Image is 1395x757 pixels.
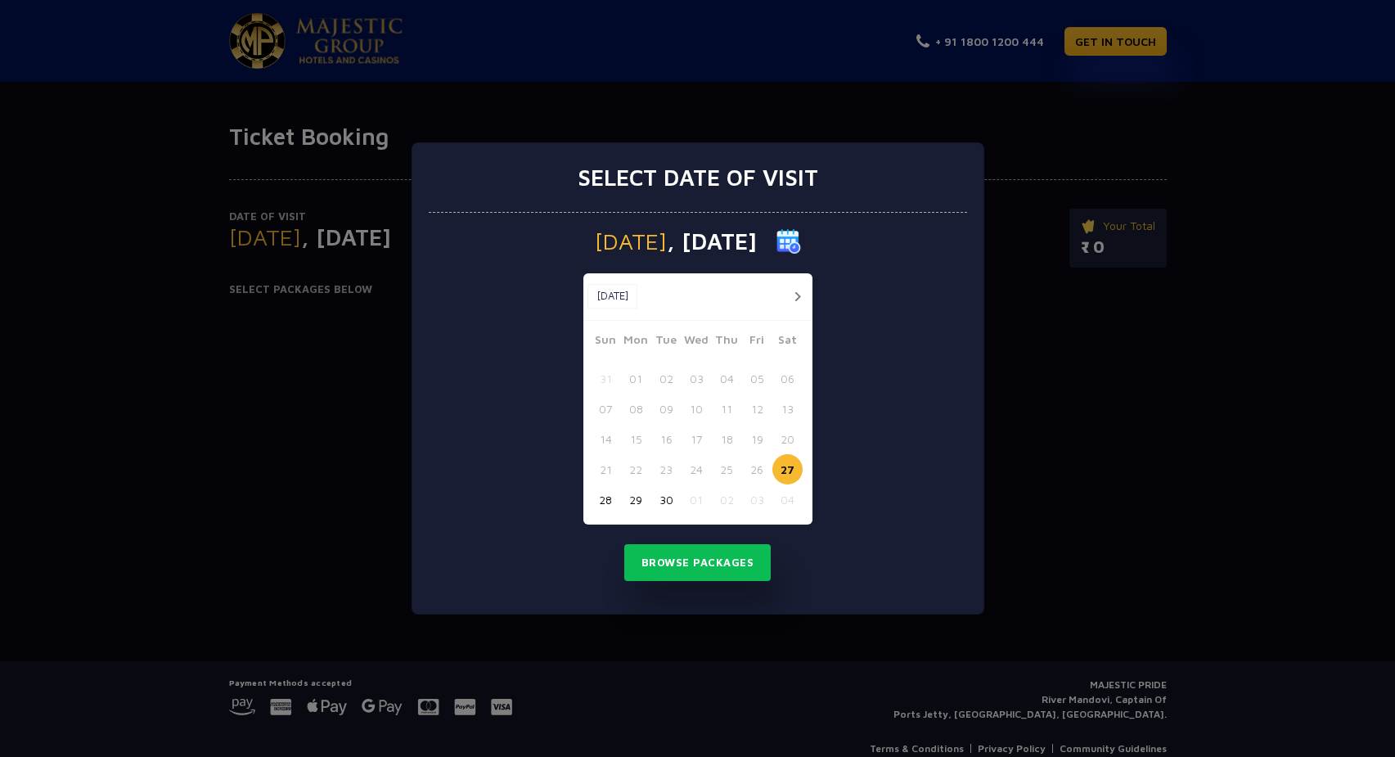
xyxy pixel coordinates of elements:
[712,394,742,424] button: 11
[682,484,712,515] button: 01
[651,394,682,424] button: 09
[742,454,772,484] button: 26
[772,484,803,515] button: 04
[776,229,801,254] img: calender icon
[682,331,712,354] span: Wed
[651,484,682,515] button: 30
[712,331,742,354] span: Thu
[667,230,757,253] span: , [DATE]
[595,230,667,253] span: [DATE]
[591,424,621,454] button: 14
[591,394,621,424] button: 07
[682,454,712,484] button: 24
[651,331,682,354] span: Tue
[591,331,621,354] span: Sun
[621,394,651,424] button: 08
[591,454,621,484] button: 21
[712,363,742,394] button: 04
[621,454,651,484] button: 22
[712,424,742,454] button: 18
[772,424,803,454] button: 20
[578,164,818,192] h3: Select date of visit
[591,363,621,394] button: 31
[651,424,682,454] button: 16
[772,454,803,484] button: 27
[682,394,712,424] button: 10
[621,331,651,354] span: Mon
[712,484,742,515] button: 02
[712,454,742,484] button: 25
[624,544,772,582] button: Browse Packages
[772,331,803,354] span: Sat
[742,331,772,354] span: Fri
[772,363,803,394] button: 06
[587,284,637,309] button: [DATE]
[772,394,803,424] button: 13
[591,484,621,515] button: 28
[651,363,682,394] button: 02
[621,424,651,454] button: 15
[682,363,712,394] button: 03
[742,363,772,394] button: 05
[742,424,772,454] button: 19
[742,484,772,515] button: 03
[621,363,651,394] button: 01
[651,454,682,484] button: 23
[621,484,651,515] button: 29
[682,424,712,454] button: 17
[742,394,772,424] button: 12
